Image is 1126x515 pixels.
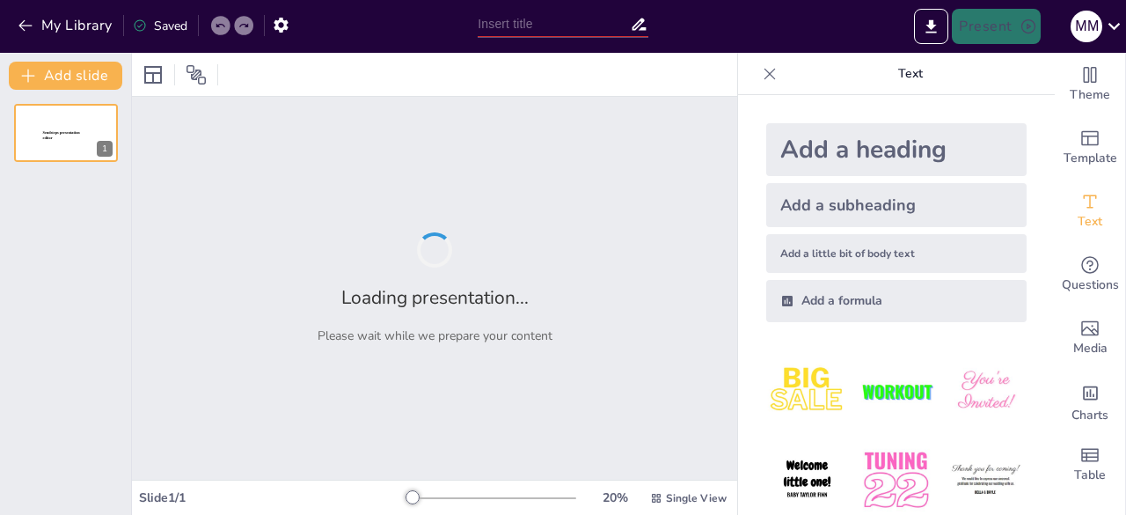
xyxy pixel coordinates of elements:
span: Table [1074,466,1106,485]
button: My Library [13,11,120,40]
div: Add a table [1055,433,1125,497]
button: m m [1071,9,1102,44]
p: Text [784,53,1037,95]
span: Charts [1071,406,1108,425]
span: Single View [666,491,727,505]
span: Template [1064,149,1117,168]
div: Add a formula [766,280,1027,322]
h2: Loading presentation... [341,285,529,310]
div: Add a subheading [766,183,1027,227]
img: 3.jpeg [945,350,1027,432]
div: Change the overall theme [1055,53,1125,116]
span: Theme [1070,85,1110,105]
div: Slide 1 / 1 [139,489,407,506]
div: Add a little bit of body text [766,234,1027,273]
span: Position [186,64,207,85]
button: Present [952,9,1040,44]
div: Add charts and graphs [1055,370,1125,433]
img: 2.jpeg [855,350,937,432]
div: Saved [133,18,187,34]
p: Please wait while we prepare your content [318,327,552,344]
div: Layout [139,61,167,89]
div: Add a heading [766,123,1027,176]
div: Add ready made slides [1055,116,1125,180]
div: 1 [14,104,118,162]
button: Export to PowerPoint [914,9,948,44]
button: Add slide [9,62,122,90]
img: 1.jpeg [766,350,848,432]
span: Sendsteps presentation editor [43,131,80,141]
div: 20 % [594,489,636,506]
input: Insert title [478,11,629,37]
div: 1 [97,141,113,157]
span: Text [1078,212,1102,232]
div: Get real-time input from your audience [1055,243,1125,306]
div: Add images, graphics, shapes or video [1055,306,1125,370]
div: m m [1071,11,1102,42]
span: Questions [1062,276,1119,295]
div: Add text boxes [1055,180,1125,243]
span: Media [1073,339,1108,358]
